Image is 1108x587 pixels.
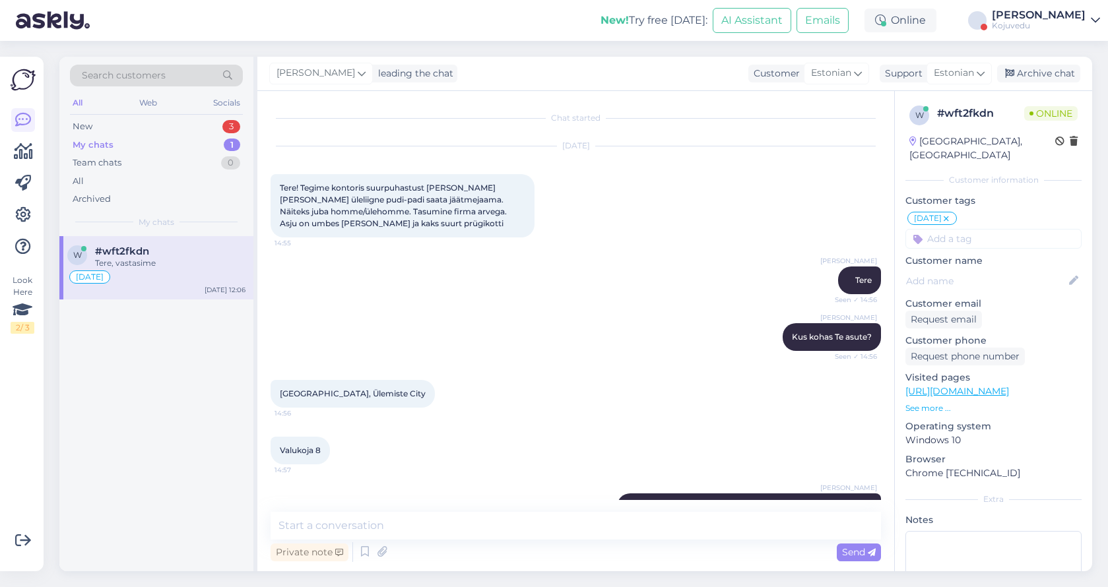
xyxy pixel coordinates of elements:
span: 14:56 [275,408,324,418]
span: [PERSON_NAME] [820,313,877,323]
span: Estonian [934,66,974,80]
div: All [73,175,84,188]
div: [DATE] [271,140,881,152]
p: Operating system [905,419,1082,433]
input: Add name [906,274,1066,288]
span: Seen ✓ 14:56 [828,295,877,305]
div: [GEOGRAPHIC_DATA], [GEOGRAPHIC_DATA] [909,135,1055,162]
button: Emails [797,8,849,33]
div: All [70,94,85,111]
span: Estonian [811,66,851,80]
p: Customer phone [905,334,1082,348]
b: New! [601,14,629,26]
div: Request email [905,311,982,328]
span: #wft2fkdn [95,245,149,257]
div: Extra [905,493,1082,505]
span: Tere [855,275,872,285]
span: 14:57 [275,465,324,475]
span: w [915,110,924,120]
span: Online [1024,106,1078,121]
span: [PERSON_NAME] [277,66,355,80]
div: Support [880,67,923,80]
div: New [73,120,92,133]
a: [PERSON_NAME]Kojuvedu [992,10,1100,31]
span: [PERSON_NAME] [820,483,877,493]
div: leading the chat [373,67,453,80]
a: [URL][DOMAIN_NAME] [905,385,1009,397]
div: 0 [221,156,240,170]
div: My chats [73,139,114,152]
p: Browser [905,452,1082,466]
p: Notes [905,513,1082,527]
div: Online [864,9,936,32]
p: Customer email [905,297,1082,311]
button: AI Assistant [713,8,791,33]
div: 3 [222,120,240,133]
div: # wft2fkdn [937,106,1024,121]
div: 2 / 3 [11,322,34,334]
div: Web [137,94,160,111]
span: Kus kohas Te asute? [792,332,872,342]
p: Visited pages [905,371,1082,385]
div: Kojuvedu [992,20,1086,31]
div: Customer information [905,174,1082,186]
span: [PERSON_NAME] [820,256,877,266]
div: Look Here [11,274,34,334]
span: Valukoja 8 [280,445,321,455]
div: Tere, vastasime [95,257,245,269]
p: Chrome [TECHNICAL_ID] [905,466,1082,480]
span: [DATE] [914,214,942,222]
div: Archive chat [997,65,1080,82]
p: Customer name [905,254,1082,268]
div: Socials [211,94,243,111]
span: Search customers [82,69,166,82]
img: Askly Logo [11,67,36,92]
div: Team chats [73,156,121,170]
div: [PERSON_NAME] [992,10,1086,20]
p: Customer tags [905,194,1082,208]
span: 14:55 [275,238,324,248]
input: Add a tag [905,229,1082,249]
div: [DATE] 12:06 [205,285,245,295]
div: Private note [271,543,348,561]
span: [DATE] [76,273,104,281]
span: Tere! Tegime kontoris suurpuhastust [PERSON_NAME] [PERSON_NAME] üleliigne pudi-padi saata jäätmej... [280,183,509,228]
span: w [73,250,82,260]
div: 1 [224,139,240,152]
span: My chats [139,216,174,228]
span: Send [842,546,876,558]
div: Try free [DATE]: [601,13,707,28]
p: See more ... [905,402,1082,414]
p: Windows 10 [905,433,1082,447]
span: Seen ✓ 14:56 [828,352,877,361]
div: Customer [748,67,800,80]
span: [GEOGRAPHIC_DATA], Ülemiste City [280,388,426,398]
div: Chat started [271,112,881,124]
div: Archived [73,193,111,206]
div: Request phone number [905,348,1025,365]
